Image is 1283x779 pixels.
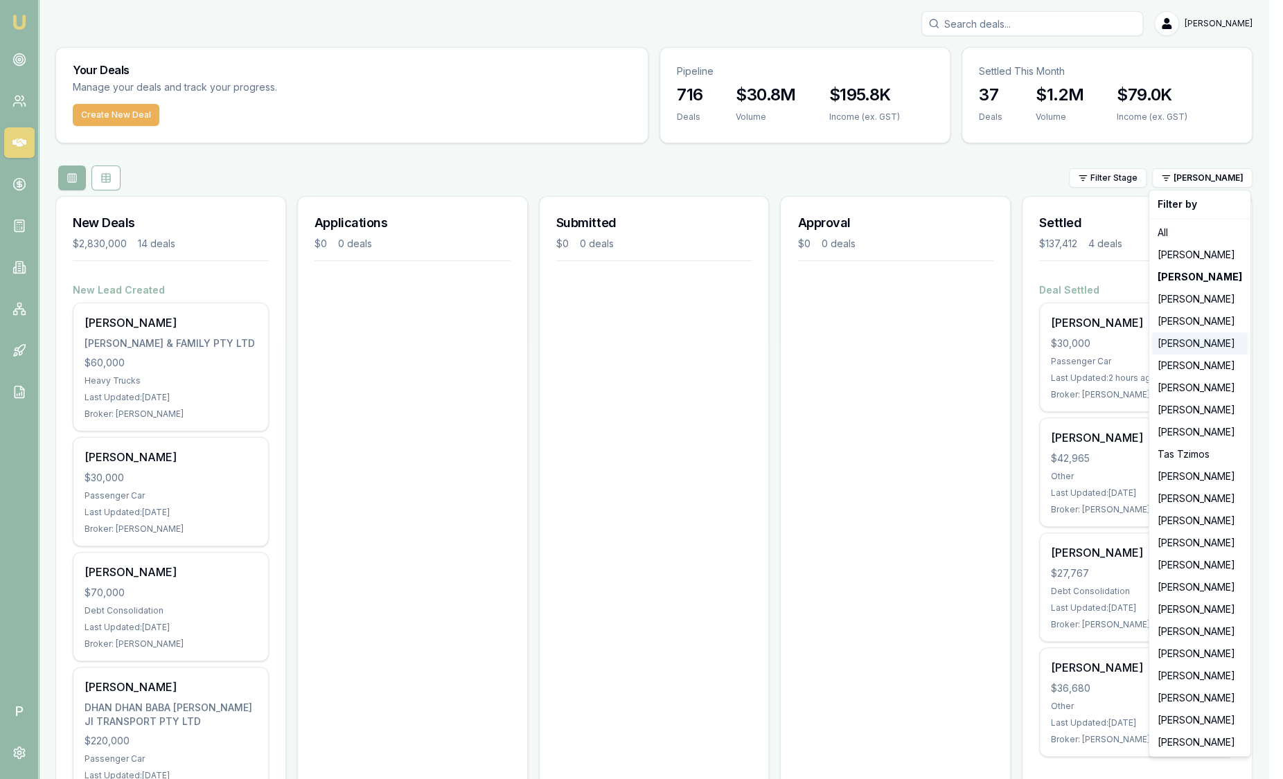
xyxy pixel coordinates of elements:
div: [PERSON_NAME] [1152,665,1248,687]
div: [PERSON_NAME] [1152,399,1248,421]
div: Filter by [1152,193,1248,215]
div: [PERSON_NAME] [1152,465,1248,487]
div: [PERSON_NAME] [1152,510,1248,532]
div: [PERSON_NAME] [1152,377,1248,399]
div: [PERSON_NAME] [1152,244,1248,266]
strong: [PERSON_NAME] [1158,270,1242,284]
div: Tas Tzimos [1152,443,1248,465]
div: [PERSON_NAME] [1152,332,1248,355]
div: [PERSON_NAME] [1152,598,1248,620]
div: [PERSON_NAME] [1152,576,1248,598]
div: [PERSON_NAME] [1152,355,1248,377]
div: [PERSON_NAME] [1152,532,1248,554]
div: [PERSON_NAME] [1152,288,1248,310]
div: [PERSON_NAME] [1152,487,1248,510]
div: [PERSON_NAME] [1152,709,1248,731]
div: [PERSON_NAME] [1152,620,1248,643]
div: [PERSON_NAME] [1152,643,1248,665]
div: [PERSON_NAME] [1152,554,1248,576]
div: [PERSON_NAME] [1152,421,1248,443]
div: All [1152,222,1248,244]
div: [PERSON_NAME] [1152,687,1248,709]
div: [PERSON_NAME] [1152,310,1248,332]
div: [PERSON_NAME] [1152,731,1248,753]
